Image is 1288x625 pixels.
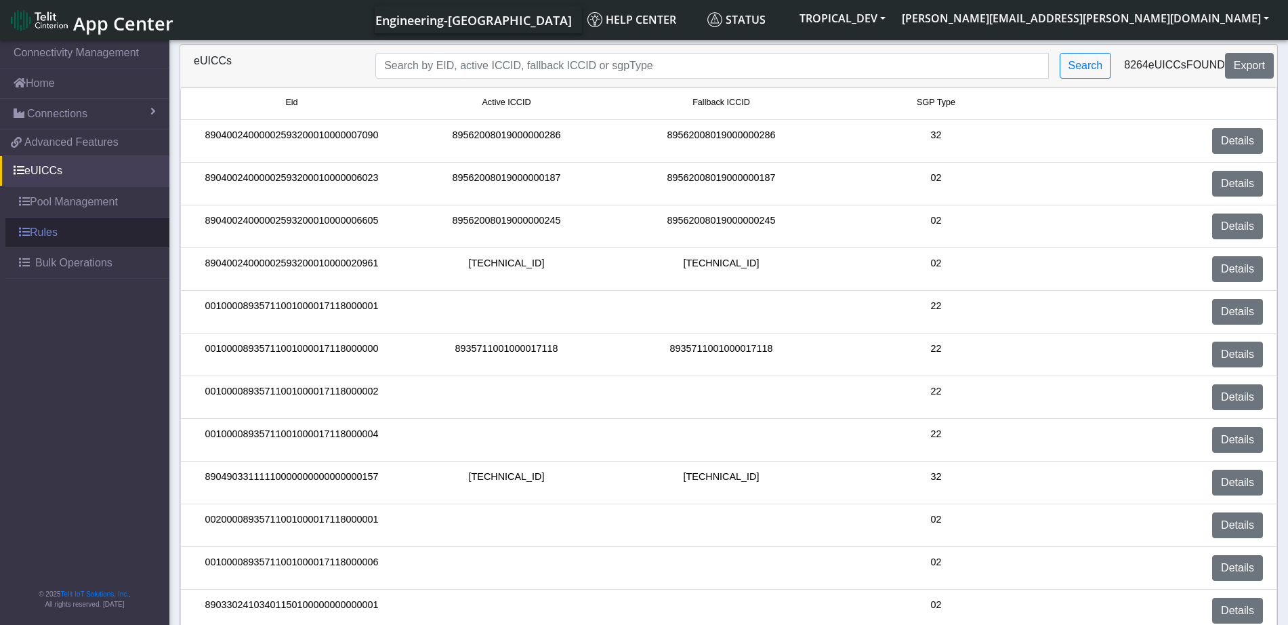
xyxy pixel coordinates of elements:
[375,6,571,33] a: Your current platform instance
[1060,53,1112,79] button: Search
[1212,598,1263,624] a: Details
[11,9,68,31] img: logo-telit-cinterion-gw-new.png
[707,12,722,27] img: status.svg
[1212,214,1263,239] a: Details
[614,256,829,282] div: [TECHNICAL_ID]
[1186,59,1225,70] span: found
[399,470,614,496] div: [TECHNICAL_ID]
[1212,128,1263,154] a: Details
[61,590,129,598] a: Telit IoT Solutions, Inc.
[1212,512,1263,538] a: Details
[1212,342,1263,367] a: Details
[184,555,399,581] div: 00100008935711001000017118000006
[184,598,399,624] div: 89033024103401150100000000000001
[73,11,173,36] span: App Center
[27,106,87,122] span: Connections
[5,187,169,217] a: Pool Management
[184,256,399,282] div: 89040024000002593200010000020961
[399,256,614,282] div: [TECHNICAL_ID]
[399,171,614,197] div: 89562008019000000187
[482,96,531,109] span: Active ICCID
[375,53,1048,79] input: Search...
[791,6,894,31] button: TROPICAL_DEV
[184,470,399,496] div: 89049033111110000000000000000157
[829,598,1043,624] div: 02
[375,12,572,28] span: Engineering-[GEOGRAPHIC_DATA]
[184,384,399,410] div: 00100008935711001000017118000002
[894,6,1277,31] button: [PERSON_NAME][EMAIL_ADDRESS][PERSON_NAME][DOMAIN_NAME]
[829,342,1043,367] div: 22
[587,12,676,27] span: Help center
[587,12,602,27] img: knowledge.svg
[184,171,399,197] div: 89040024000002593200010000006023
[184,128,399,154] div: 89040024000002593200010000007090
[24,134,119,150] span: Advanced Features
[1148,59,1186,70] span: eUICCs
[829,384,1043,410] div: 22
[1234,60,1265,71] span: Export
[614,470,829,496] div: [TECHNICAL_ID]
[184,53,365,79] div: eUICCs
[399,342,614,367] div: 8935711001000017118
[1212,384,1263,410] a: Details
[707,12,766,27] span: Status
[1212,171,1263,197] a: Details
[917,96,955,109] span: SGP Type
[829,171,1043,197] div: 02
[399,128,614,154] div: 89562008019000000286
[829,555,1043,581] div: 02
[184,214,399,239] div: 89040024000002593200010000006605
[5,248,169,278] a: Bulk Operations
[1212,470,1263,496] a: Details
[1212,427,1263,453] a: Details
[582,6,702,33] a: Help center
[35,255,112,271] span: Bulk Operations
[829,427,1043,453] div: 22
[1212,555,1263,581] a: Details
[1225,53,1274,79] button: Export
[614,128,829,154] div: 89562008019000000286
[285,96,297,109] span: Eid
[829,214,1043,239] div: 02
[11,5,171,35] a: App Center
[184,512,399,538] div: 00200008935711001000017118000001
[614,171,829,197] div: 89562008019000000187
[399,214,614,239] div: 89562008019000000245
[184,427,399,453] div: 00100008935711001000017118000004
[829,256,1043,282] div: 02
[829,512,1043,538] div: 02
[5,218,169,247] a: Rules
[184,299,399,325] div: 00100008935711001000017118000001
[614,214,829,239] div: 89562008019000000245
[702,6,791,33] a: Status
[829,299,1043,325] div: 22
[692,96,750,109] span: Fallback ICCID
[1212,256,1263,282] a: Details
[1212,299,1263,325] a: Details
[829,470,1043,496] div: 32
[1124,59,1148,70] span: 8264
[614,342,829,367] div: 8935711001000017118
[829,128,1043,154] div: 32
[184,342,399,367] div: 00100008935711001000017118000000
